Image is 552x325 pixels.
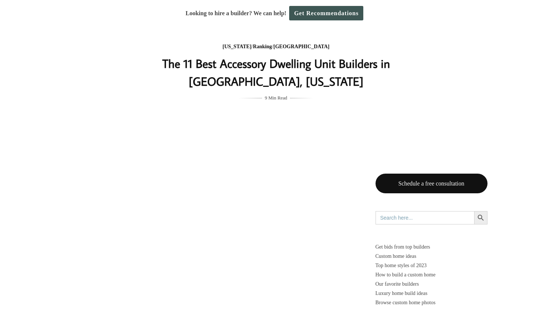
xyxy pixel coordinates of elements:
div: / / [128,42,424,52]
a: Get Recommendations [289,6,363,20]
a: Ranking [253,44,272,49]
h1: The 11 Best Accessory Dwelling Unit Builders in [GEOGRAPHIC_DATA], [US_STATE] [128,55,424,90]
a: [GEOGRAPHIC_DATA] [274,44,330,49]
a: [US_STATE] [222,44,251,49]
span: 9 Min Read [265,94,287,102]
